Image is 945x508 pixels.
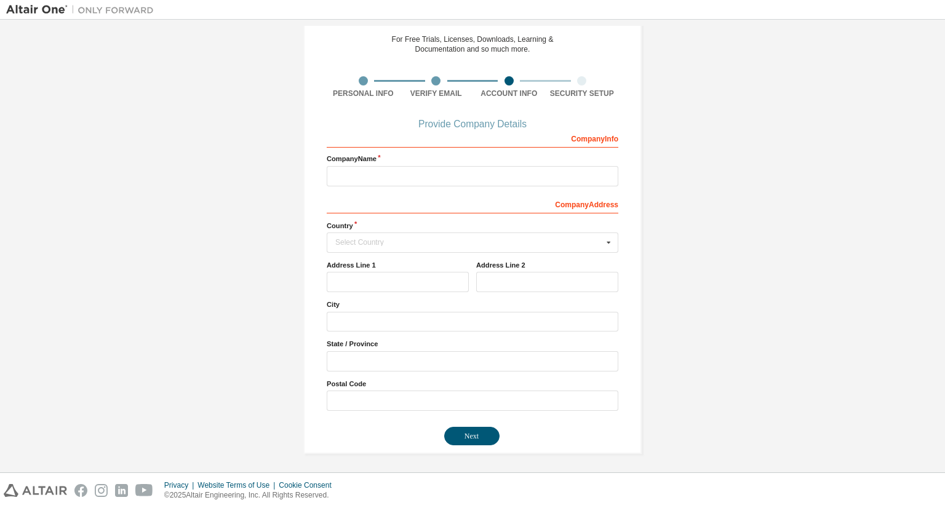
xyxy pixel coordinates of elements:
div: Create an Altair One Account [377,12,568,27]
button: Next [444,427,500,445]
div: Privacy [164,480,197,490]
img: youtube.svg [135,484,153,497]
div: Company Address [327,194,618,213]
div: Verify Email [400,89,473,98]
div: Company Info [327,128,618,148]
label: Company Name [327,154,618,164]
div: Personal Info [327,89,400,98]
label: State / Province [327,339,618,349]
label: Address Line 1 [327,260,469,270]
label: City [327,300,618,309]
label: Country [327,221,618,231]
img: facebook.svg [74,484,87,497]
div: Website Terms of Use [197,480,279,490]
img: instagram.svg [95,484,108,497]
div: Account Info [472,89,546,98]
div: Provide Company Details [327,121,618,128]
img: Altair One [6,4,160,16]
p: © 2025 Altair Engineering, Inc. All Rights Reserved. [164,490,339,501]
div: Cookie Consent [279,480,338,490]
div: Select Country [335,239,603,246]
img: linkedin.svg [115,484,128,497]
label: Postal Code [327,379,618,389]
div: For Free Trials, Licenses, Downloads, Learning & Documentation and so much more. [392,34,554,54]
img: altair_logo.svg [4,484,67,497]
label: Address Line 2 [476,260,618,270]
div: Security Setup [546,89,619,98]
